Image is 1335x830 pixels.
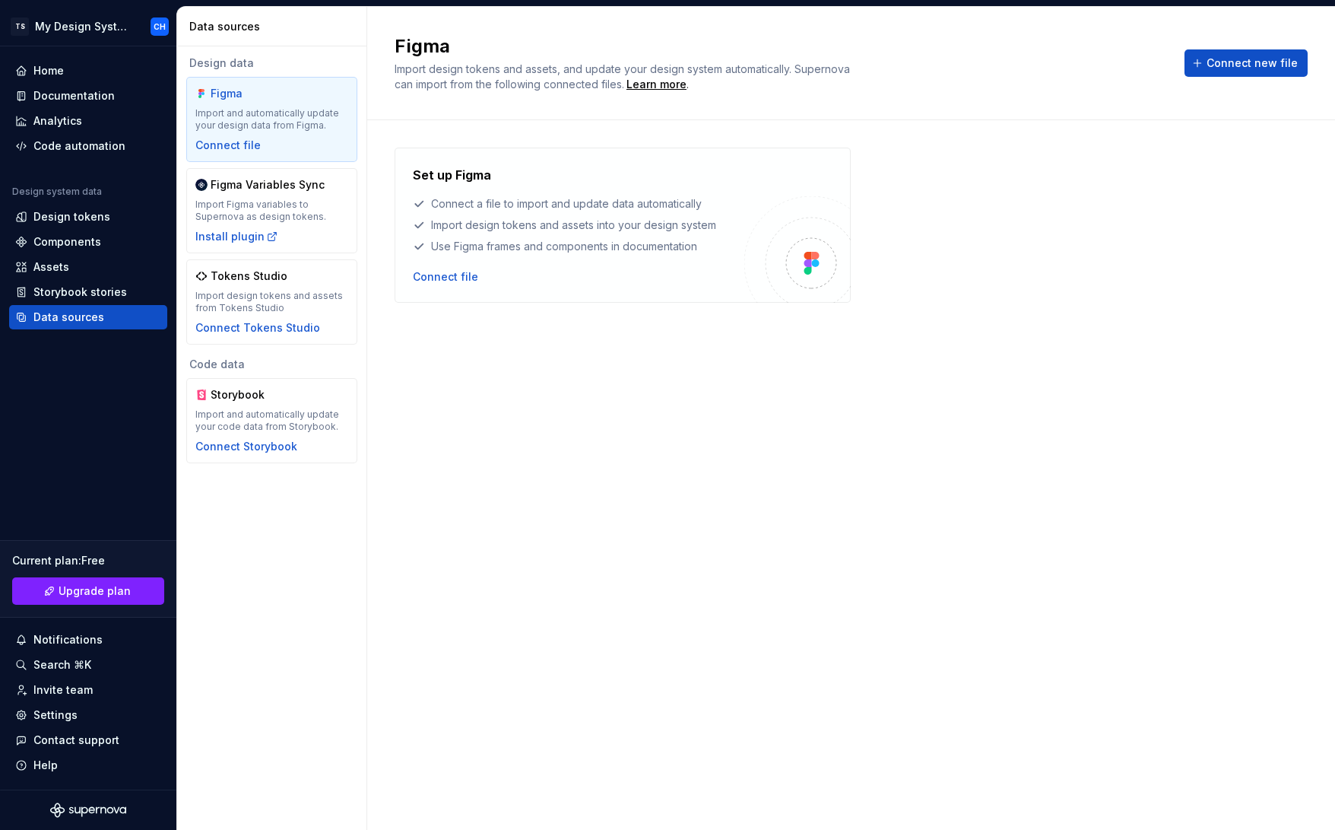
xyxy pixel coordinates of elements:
a: FigmaImport and automatically update your design data from Figma.Connect file [186,77,357,162]
a: Components [9,230,167,254]
div: Import and automatically update your design data from Figma. [195,107,348,132]
div: Figma Variables Sync [211,177,325,192]
div: Design data [186,56,357,71]
button: Connect new file [1184,49,1308,77]
div: Storybook stories [33,285,127,300]
span: Upgrade plan [59,584,131,599]
div: Contact support [33,733,119,748]
span: . [624,79,689,91]
a: Design tokens [9,205,167,229]
button: Help [9,753,167,778]
h4: Set up Figma [413,166,491,184]
div: Storybook [211,387,284,402]
div: Connect a file to import and update data automatically [413,196,744,211]
div: TS [11,17,29,36]
div: Import and automatically update your code data from Storybook. [195,409,348,433]
div: Home [33,63,64,78]
button: Contact support [9,728,167,752]
div: Help [33,758,58,773]
a: Assets [9,255,167,279]
a: Invite team [9,678,167,702]
div: Components [33,234,101,250]
div: Code automation [33,138,125,154]
div: Data sources [189,19,360,34]
a: Analytics [9,109,167,133]
a: Storybook stories [9,280,167,304]
button: Search ⌘K [9,653,167,677]
div: Settings [33,708,78,723]
a: Code automation [9,134,167,158]
a: Learn more [626,77,687,92]
div: Data sources [33,310,104,325]
svg: Supernova Logo [50,803,126,818]
a: Tokens StudioImport design tokens and assets from Tokens StudioConnect Tokens Studio [186,259,357,345]
div: Search ⌘K [33,657,91,673]
div: Design tokens [33,209,110,224]
a: Upgrade plan [12,577,164,605]
div: Tokens Studio [211,269,287,284]
a: Settings [9,703,167,727]
a: StorybookImport and automatically update your code data from Storybook.Connect Storybook [186,378,357,463]
h2: Figma [395,34,1166,59]
button: Connect file [195,138,261,153]
div: Code data [186,357,357,372]
div: Figma [211,86,284,101]
div: My Design System [35,19,132,34]
div: Design system data [12,186,102,198]
div: Import design tokens and assets into your design system [413,218,744,233]
div: Import Figma variables to Supernova as design tokens. [195,199,348,223]
a: Figma Variables SyncImport Figma variables to Supernova as design tokens.Install plugin [186,168,357,253]
div: Invite team [33,682,93,698]
button: Connect file [413,269,478,285]
div: Notifications [33,632,103,647]
a: Documentation [9,84,167,108]
button: Install plugin [195,229,278,244]
a: Home [9,59,167,83]
button: Notifications [9,628,167,652]
div: Import design tokens and assets from Tokens Studio [195,290,348,314]
div: CH [154,21,166,33]
span: Connect new file [1207,56,1298,71]
div: Current plan : Free [12,553,164,568]
button: Connect Storybook [195,439,297,454]
div: Use Figma frames and components in documentation [413,239,744,254]
button: Connect Tokens Studio [195,320,320,335]
button: TSMy Design SystemCH [3,10,173,43]
div: Analytics [33,113,82,129]
div: Assets [33,259,69,275]
span: Import design tokens and assets, and update your design system automatically. Supernova can impor... [395,62,853,91]
a: Data sources [9,305,167,329]
div: Documentation [33,88,115,103]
